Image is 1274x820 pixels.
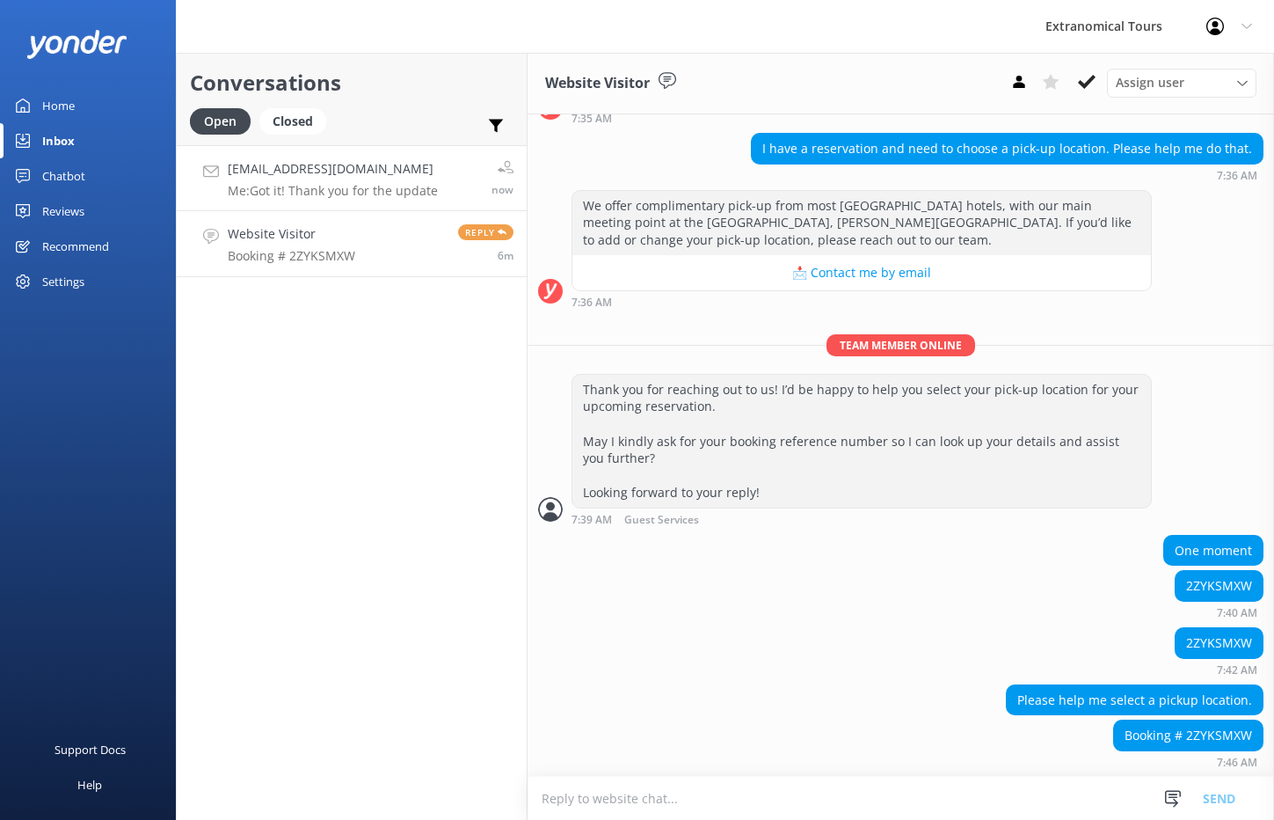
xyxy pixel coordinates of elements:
strong: 7:40 AM [1217,608,1257,619]
p: Booking # 2ZYKSMXW [228,248,355,264]
span: Assign user [1116,73,1184,92]
strong: 7:35 AM [571,113,612,124]
div: Home [42,88,75,123]
div: Thank you for reaching out to us! I’d be happy to help you select your pick-up location for your ... [572,375,1151,508]
div: Sep 14 2025 07:39am (UTC -07:00) America/Tijuana [571,513,1152,526]
strong: 7:42 AM [1217,665,1257,676]
div: Help [77,767,102,802]
span: Sep 14 2025 07:46am (UTC -07:00) America/Tijuana [498,248,513,263]
div: One moment [1164,536,1263,566]
strong: 7:39 AM [571,515,612,526]
a: Open [190,111,259,130]
strong: 7:36 AM [1217,171,1257,181]
button: 📩 Contact me by email [572,255,1151,290]
div: Sep 14 2025 07:42am (UTC -07:00) America/Tijuana [1175,663,1263,676]
div: Sep 14 2025 07:36am (UTC -07:00) America/Tijuana [571,296,1152,308]
strong: 7:46 AM [1217,758,1257,768]
a: Website VisitorBooking # 2ZYKSMXWReply6m [177,211,527,277]
div: Inbox [42,123,75,158]
p: Me: Got it! Thank you for the update [228,183,438,199]
div: I have a reservation and need to choose a pick-up location. Please help me do that. [752,134,1263,164]
div: Closed [259,108,326,135]
div: Booking # 2ZYKSMXW [1114,721,1263,750]
div: Please help me select a pickup location. [1007,685,1263,715]
div: Recommend [42,229,109,264]
img: yonder-white-logo.png [26,30,127,59]
h2: Conversations [190,66,513,99]
div: We offer complimentary pick-up from most [GEOGRAPHIC_DATA] hotels, with our main meeting point at... [572,191,1151,255]
div: Open [190,108,251,135]
span: Team member online [826,334,975,356]
div: Support Docs [55,732,126,767]
div: Reviews [42,194,84,229]
div: Assign User [1107,69,1256,97]
h4: [EMAIL_ADDRESS][DOMAIN_NAME] [228,159,438,179]
div: 2ZYKSMXW [1176,628,1263,658]
div: Sep 14 2025 07:40am (UTC -07:00) America/Tijuana [1175,606,1263,619]
div: Sep 14 2025 07:35am (UTC -07:00) America/Tijuana [571,112,1152,124]
div: Settings [42,264,84,299]
h3: Website Visitor [545,72,650,95]
span: Guest Services [624,515,699,526]
div: 2ZYKSMXW [1176,571,1263,601]
div: Sep 14 2025 07:46am (UTC -07:00) America/Tijuana [1113,756,1263,768]
span: Sep 14 2025 07:52am (UTC -07:00) America/Tijuana [491,182,513,197]
span: Reply [458,224,513,240]
h4: Website Visitor [228,224,355,244]
div: Sep 14 2025 07:36am (UTC -07:00) America/Tijuana [751,169,1263,181]
strong: 7:36 AM [571,297,612,308]
a: [EMAIL_ADDRESS][DOMAIN_NAME]Me:Got it! Thank you for the updatenow [177,145,527,211]
a: Closed [259,111,335,130]
div: Chatbot [42,158,85,194]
